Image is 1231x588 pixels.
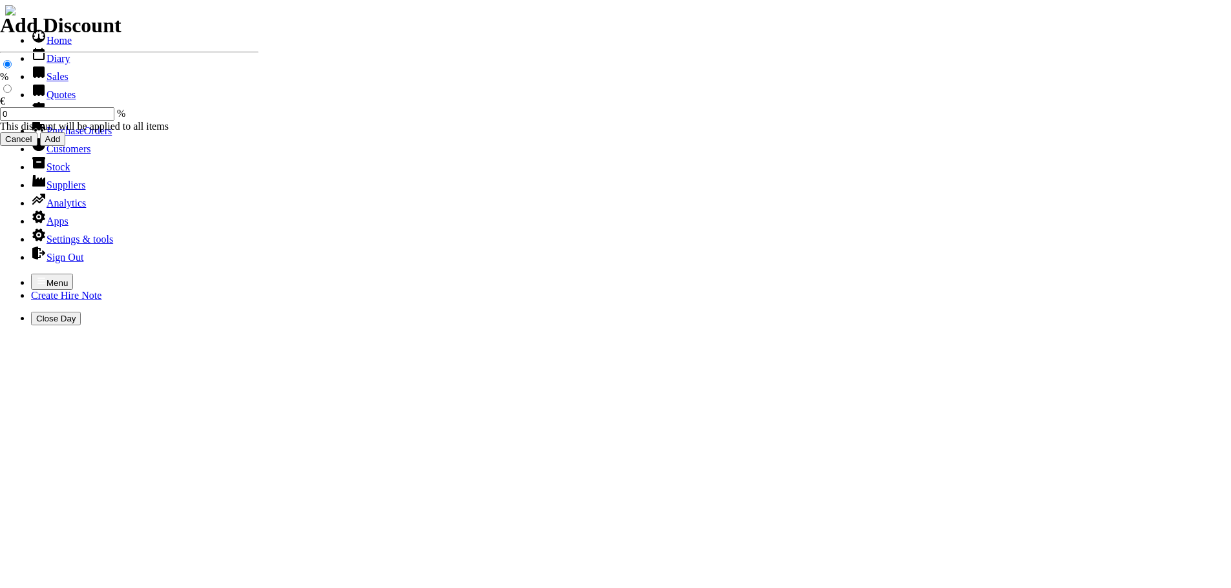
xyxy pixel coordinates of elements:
span: % [117,108,125,119]
a: Sign Out [31,252,83,263]
input: Add [40,132,66,146]
button: Close Day [31,312,81,325]
a: Customers [31,143,90,154]
li: Stock [31,155,1226,173]
li: Suppliers [31,173,1226,191]
input: € [3,85,12,93]
a: Stock [31,161,70,172]
input: % [3,60,12,68]
a: Apps [31,216,68,227]
a: Create Hire Note [31,290,101,301]
li: Sales [31,65,1226,83]
a: Analytics [31,198,86,208]
a: Settings & tools [31,234,113,245]
a: Suppliers [31,179,85,190]
li: Hire Notes [31,101,1226,119]
button: Menu [31,274,73,290]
